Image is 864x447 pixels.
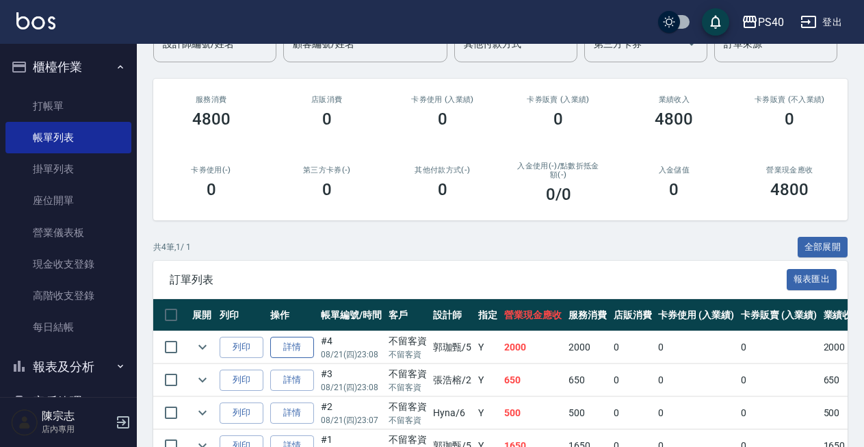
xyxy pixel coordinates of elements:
td: 0 [655,364,737,396]
th: 卡券販賣 (入業績) [737,299,820,331]
p: 不留客資 [389,348,427,361]
p: 不留客資 [389,381,427,394]
a: 掛單列表 [5,153,131,185]
th: 展開 [189,299,216,331]
h2: 卡券使用(-) [170,166,252,175]
div: 不留客資 [389,433,427,447]
button: expand row [192,337,213,357]
p: 不留客資 [389,414,427,426]
button: Open [681,33,703,55]
div: PS40 [758,14,784,31]
td: #3 [317,364,385,396]
h3: 服務消費 [170,95,252,104]
h3: 0 [207,180,216,199]
button: 列印 [220,337,263,358]
img: Logo [16,12,55,29]
button: 報表及分析 [5,349,131,385]
button: PS40 [736,8,789,36]
h2: 業績收入 [633,95,716,104]
h2: 營業現金應收 [748,166,831,175]
td: Y [475,397,501,429]
button: 登出 [795,10,848,35]
td: 張浩榕 /2 [430,364,475,396]
td: 郭珈甄 /5 [430,331,475,363]
h2: 入金儲值 [633,166,716,175]
h3: 4800 [192,110,231,129]
p: 共 4 筆, 1 / 1 [153,241,191,253]
a: 詳情 [270,337,314,358]
a: 打帳單 [5,90,131,122]
td: Y [475,331,501,363]
div: 不留客資 [389,334,427,348]
td: 2000 [565,331,610,363]
td: Hyna /6 [430,397,475,429]
h3: 0 [438,180,447,199]
h3: 0 [669,180,679,199]
td: 2000 [501,331,565,363]
td: 0 [655,397,737,429]
th: 帳單編號/時間 [317,299,385,331]
th: 服務消費 [565,299,610,331]
h3: 4800 [655,110,693,129]
a: 帳單列表 [5,122,131,153]
th: 營業現金應收 [501,299,565,331]
td: #4 [317,331,385,363]
th: 設計師 [430,299,475,331]
h2: 店販消費 [285,95,368,104]
p: 店內專用 [42,423,112,435]
h3: 0 [438,110,447,129]
img: Person [11,409,38,436]
div: 不留客資 [389,400,427,414]
h2: 入金使用(-) /點數折抵金額(-) [516,162,599,179]
p: 08/21 (四) 23:08 [321,381,382,394]
td: 0 [610,397,655,429]
th: 操作 [267,299,317,331]
button: expand row [192,403,213,423]
td: Y [475,364,501,396]
a: 詳情 [270,403,314,424]
th: 指定 [475,299,501,331]
a: 詳情 [270,370,314,391]
h3: 4800 [770,180,809,199]
td: 0 [737,397,820,429]
th: 列印 [216,299,267,331]
h3: 0 [785,110,794,129]
td: 650 [501,364,565,396]
div: 不留客資 [389,367,427,381]
td: 650 [565,364,610,396]
td: #2 [317,397,385,429]
h2: 卡券販賣 (不入業績) [748,95,831,104]
button: 列印 [220,403,263,424]
p: 08/21 (四) 23:08 [321,348,382,361]
h2: 第三方卡券(-) [285,166,368,175]
a: 現金收支登錄 [5,248,131,280]
th: 卡券使用 (入業績) [655,299,737,331]
button: save [702,8,729,36]
a: 每日結帳 [5,311,131,343]
button: 全部展開 [798,237,848,258]
button: 報表匯出 [787,269,837,290]
td: 0 [737,331,820,363]
h3: 0 [553,110,563,129]
h5: 陳宗志 [42,409,112,423]
button: 列印 [220,370,263,391]
button: expand row [192,370,213,390]
span: 訂單列表 [170,273,787,287]
th: 客戶 [385,299,430,331]
td: 0 [610,364,655,396]
td: 0 [610,331,655,363]
a: 營業儀表板 [5,217,131,248]
td: 0 [737,364,820,396]
a: 高階收支登錄 [5,280,131,311]
h2: 其他付款方式(-) [401,166,484,175]
th: 店販消費 [610,299,655,331]
p: 08/21 (四) 23:07 [321,414,382,426]
h3: 0 /0 [546,185,571,204]
h3: 0 [322,110,332,129]
td: 500 [565,397,610,429]
a: 座位開單 [5,185,131,216]
td: 0 [655,331,737,363]
h3: 0 [322,180,332,199]
h2: 卡券使用 (入業績) [401,95,484,104]
td: 500 [501,397,565,429]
